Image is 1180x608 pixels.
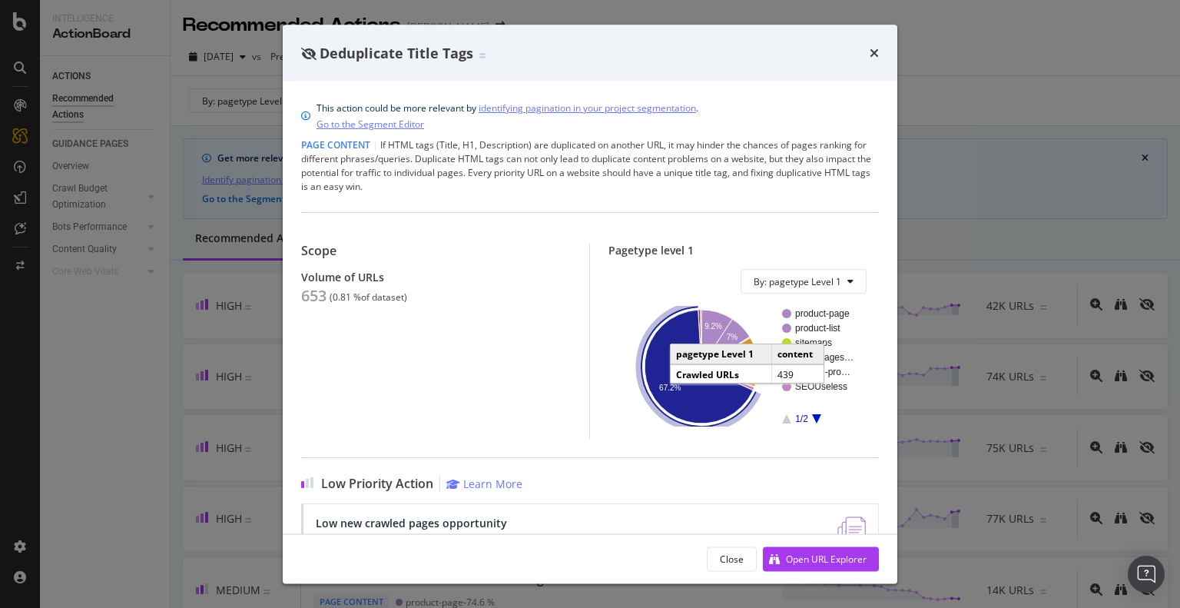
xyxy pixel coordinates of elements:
img: e5DMFwAAAABJRU5ErkJggg== [837,517,866,555]
button: Open URL Explorer [763,547,879,571]
text: 9.2% [704,321,722,330]
div: 653 [301,287,326,305]
button: Close [707,547,757,571]
span: Page Content [301,138,370,151]
text: OtherPages… [795,352,854,363]
text: sitemaps [795,337,832,348]
div: Pagetype level 1 [608,244,879,257]
img: Equal [479,53,486,58]
span: By: pagetype Level 1 [754,274,841,287]
text: product-list [795,323,840,334]
text: product-page [795,308,850,319]
text: 67.2% [659,384,681,392]
svg: A chart. [621,306,867,427]
div: Close [720,552,744,565]
div: If HTML tags (Title, H1, Description) are duplicated on another URL, it may hinder the chances of... [301,138,879,194]
a: Learn More [446,477,522,491]
div: eye-slash [301,47,317,59]
div: Open URL Explorer [786,552,867,565]
text: 7% [727,332,738,341]
div: modal [283,25,897,583]
div: times [870,43,879,63]
div: This action could be more relevant by . [317,100,698,132]
a: Go to the Segment Editor [317,116,424,132]
div: Learn More [463,477,522,491]
text: SEOUseless [795,381,847,392]
text: custom-pro… [795,367,850,377]
div: Low new crawled pages opportunity [316,517,819,530]
text: 14.2% [728,359,750,367]
div: Open Intercom Messenger [1128,556,1165,593]
text: 1/2 [795,414,808,424]
span: Low Priority Action [321,477,433,491]
span: Deduplicate Title Tags [320,43,473,61]
div: info banner [301,100,879,132]
a: identifying pagination in your project segmentation [479,100,696,116]
div: Scope [301,244,571,258]
button: By: pagetype Level 1 [741,269,867,294]
span: | [373,138,378,151]
div: Volume of URLs [301,271,571,284]
div: ( 0.81 % of dataset ) [330,292,407,303]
